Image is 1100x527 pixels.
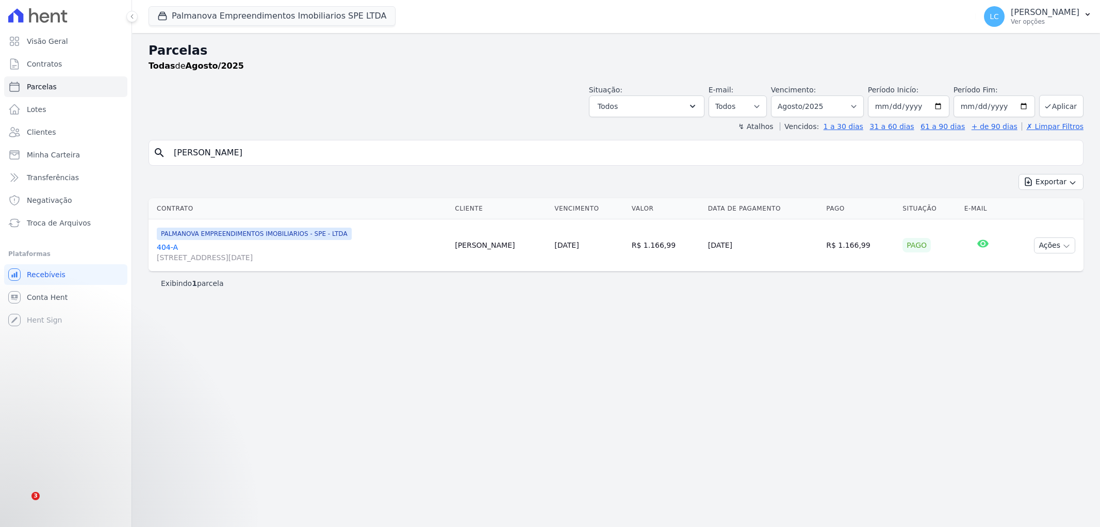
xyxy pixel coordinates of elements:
label: Período Fim: [954,85,1035,95]
span: [STREET_ADDRESS][DATE] [157,252,447,263]
span: Recebíveis [27,269,65,280]
b: 1 [192,279,197,288]
button: Todos [589,95,704,117]
th: Pago [822,198,898,219]
a: Clientes [4,122,127,142]
td: R$ 1.166,99 [628,219,704,272]
div: Pago [902,238,931,252]
th: Vencimento [550,198,627,219]
td: [DATE] [704,219,823,272]
a: Visão Geral [4,31,127,52]
p: [PERSON_NAME] [1011,7,1079,18]
span: Todos [598,100,618,113]
a: ✗ Limpar Filtros [1022,122,1083,131]
a: 404-A[STREET_ADDRESS][DATE] [157,242,447,263]
a: Troca de Arquivos [4,213,127,233]
a: Conta Hent [4,287,127,308]
label: Período Inicío: [868,86,918,94]
i: search [153,147,166,159]
input: Buscar por nome do lote ou do cliente [168,142,1079,163]
td: [PERSON_NAME] [451,219,550,272]
span: Negativação [27,195,72,205]
th: Cliente [451,198,550,219]
label: Situação: [589,86,622,94]
th: Data de Pagamento [704,198,823,219]
td: R$ 1.166,99 [822,219,898,272]
span: Contratos [27,59,62,69]
th: Situação [898,198,960,219]
a: Contratos [4,54,127,74]
a: Transferências [4,167,127,188]
label: ↯ Atalhos [738,122,773,131]
button: Exportar [1019,174,1083,190]
div: Plataformas [8,248,123,260]
a: Parcelas [4,76,127,97]
h2: Parcelas [149,41,1083,60]
span: Lotes [27,104,46,115]
span: Troca de Arquivos [27,218,91,228]
span: Visão Geral [27,36,68,46]
a: 1 a 30 dias [824,122,863,131]
p: de [149,60,244,72]
span: LC [990,13,999,20]
label: E-mail: [709,86,734,94]
th: Valor [628,198,704,219]
th: Contrato [149,198,451,219]
a: + de 90 dias [972,122,1017,131]
strong: Agosto/2025 [186,61,244,71]
span: Clientes [27,127,56,137]
th: E-mail [960,198,1006,219]
p: Ver opções [1011,18,1079,26]
span: Parcelas [27,82,57,92]
button: Ações [1034,237,1075,253]
span: 3 [31,492,40,500]
span: Conta Hent [27,292,68,302]
a: Recebíveis [4,264,127,285]
iframe: Intercom notifications mensagem [8,427,214,499]
a: Negativação [4,190,127,211]
a: [DATE] [554,241,579,249]
label: Vencimento: [771,86,816,94]
span: Transferências [27,172,79,183]
span: PALMANOVA EMPREENDIMENTOS IMOBILIARIOS - SPE - LTDA [157,228,352,240]
label: Vencidos: [780,122,819,131]
a: Minha Carteira [4,145,127,165]
button: Palmanova Empreendimentos Imobiliarios SPE LTDA [149,6,396,26]
strong: Todas [149,61,175,71]
span: Minha Carteira [27,150,80,160]
button: Aplicar [1039,95,1083,117]
a: Lotes [4,99,127,120]
iframe: Intercom live chat [10,492,35,517]
a: 31 a 60 dias [869,122,914,131]
button: LC [PERSON_NAME] Ver opções [976,2,1100,31]
a: 61 a 90 dias [921,122,965,131]
p: Exibindo parcela [161,278,224,289]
